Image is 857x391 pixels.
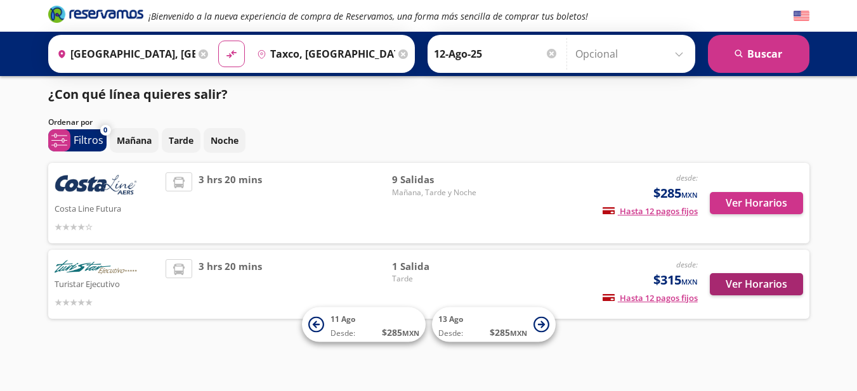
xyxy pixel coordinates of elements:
p: Filtros [74,132,103,148]
p: Tarde [169,134,193,147]
span: Hasta 12 pagos fijos [603,205,698,217]
p: Turistar Ejecutivo [55,276,160,291]
span: Desde: [438,328,463,339]
button: Tarde [162,128,200,153]
i: Brand Logo [48,4,143,23]
p: ¿Con qué línea quieres salir? [48,85,228,104]
small: MXN [681,277,698,286]
button: Buscar [708,35,809,73]
button: Mañana [110,128,159,153]
span: Tarde [392,273,481,285]
span: 13 Ago [438,314,463,324]
p: Ordenar por [48,117,93,128]
input: Buscar Destino [252,38,395,70]
button: Ver Horarios [710,273,803,295]
input: Opcional [575,38,689,70]
span: 1 Salida [392,259,481,274]
small: MXN [681,190,698,200]
span: $285 [653,184,698,203]
a: Brand Logo [48,4,143,27]
em: desde: [676,259,698,270]
button: 0Filtros [48,129,107,151]
button: English [794,8,809,24]
span: $ 285 [490,326,527,339]
span: $ 285 [382,326,419,339]
input: Buscar Origen [52,38,195,70]
span: 0 [103,125,107,136]
button: 13 AgoDesde:$285MXN [432,307,556,342]
small: MXN [402,328,419,338]
span: 3 hrs 20 mins [199,172,262,234]
span: 11 Ago [330,314,355,324]
img: Costa Line Futura [55,172,137,200]
span: Hasta 12 pagos fijos [603,292,698,304]
button: Noche [204,128,245,153]
span: 3 hrs 20 mins [199,259,262,309]
p: Mañana [117,134,152,147]
span: 9 Salidas [392,172,481,187]
span: Desde: [330,328,355,339]
span: Mañana, Tarde y Noche [392,187,481,198]
small: MXN [510,328,527,338]
em: desde: [676,172,698,183]
button: 11 AgoDesde:$285MXN [302,307,426,342]
p: Costa Line Futura [55,200,160,215]
em: ¡Bienvenido a la nueva experiencia de compra de Reservamos, una forma más sencilla de comprar tus... [148,10,588,22]
p: Noche [211,134,239,147]
input: Elegir Fecha [434,38,558,70]
img: Turistar Ejecutivo [55,259,137,276]
button: Ver Horarios [710,192,803,214]
span: $315 [653,271,698,290]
